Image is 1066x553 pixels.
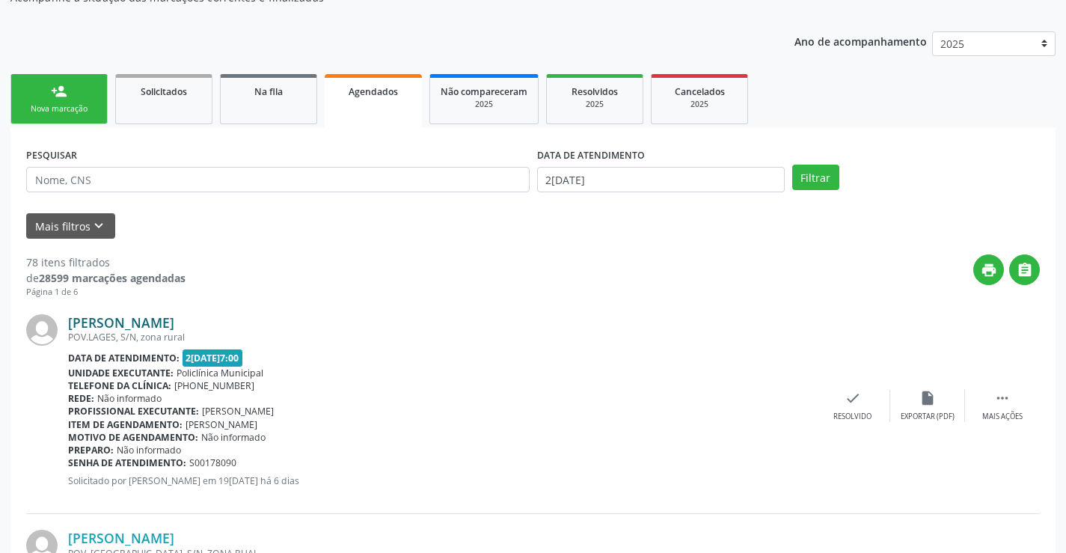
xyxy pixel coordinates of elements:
[68,456,186,469] b: Senha de atendimento:
[981,262,997,278] i: print
[68,405,199,418] b: Profissional executante:
[901,412,955,422] div: Exportar (PDF)
[22,103,97,114] div: Nova marcação
[68,314,174,331] a: [PERSON_NAME]
[174,379,254,392] span: [PHONE_NUMBER]
[794,31,927,50] p: Ano de acompanhamento
[183,349,243,367] span: 2[DATE]7:00
[26,270,186,286] div: de
[91,218,107,234] i: keyboard_arrow_down
[26,286,186,299] div: Página 1 de 6
[202,405,274,418] span: [PERSON_NAME]
[189,456,236,469] span: S00178090
[68,367,174,379] b: Unidade executante:
[68,331,815,343] div: POV.LAGES, S/N, zona rural
[973,254,1004,285] button: print
[68,444,114,456] b: Preparo:
[68,474,815,487] p: Solicitado por [PERSON_NAME] em 19[DATE] há 6 dias
[537,167,785,192] input: Selecione um intervalo
[177,367,263,379] span: Policlínica Municipal
[68,392,94,405] b: Rede:
[994,390,1011,406] i: 
[982,412,1023,422] div: Mais ações
[833,412,872,422] div: Resolvido
[792,165,839,190] button: Filtrar
[26,167,530,192] input: Nome, CNS
[68,352,180,364] b: Data de atendimento:
[675,85,725,98] span: Cancelados
[39,271,186,285] strong: 28599 marcações agendadas
[919,390,936,406] i: insert_drive_file
[441,99,527,110] div: 2025
[51,83,67,100] div: person_add
[117,444,181,456] span: Não informado
[26,254,186,270] div: 78 itens filtrados
[441,85,527,98] span: Não compareceram
[186,418,257,431] span: [PERSON_NAME]
[1017,262,1033,278] i: 
[68,379,171,392] b: Telefone da clínica:
[26,314,58,346] img: img
[572,85,618,98] span: Resolvidos
[557,99,632,110] div: 2025
[68,530,174,546] a: [PERSON_NAME]
[26,213,115,239] button: Mais filtroskeyboard_arrow_down
[201,431,266,444] span: Não informado
[26,144,77,167] label: PESQUISAR
[537,144,645,167] label: DATA DE ATENDIMENTO
[254,85,283,98] span: Na fila
[1009,254,1040,285] button: 
[97,392,162,405] span: Não informado
[662,99,737,110] div: 2025
[845,390,861,406] i: check
[141,85,187,98] span: Solicitados
[68,418,183,431] b: Item de agendamento:
[349,85,398,98] span: Agendados
[68,431,198,444] b: Motivo de agendamento:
